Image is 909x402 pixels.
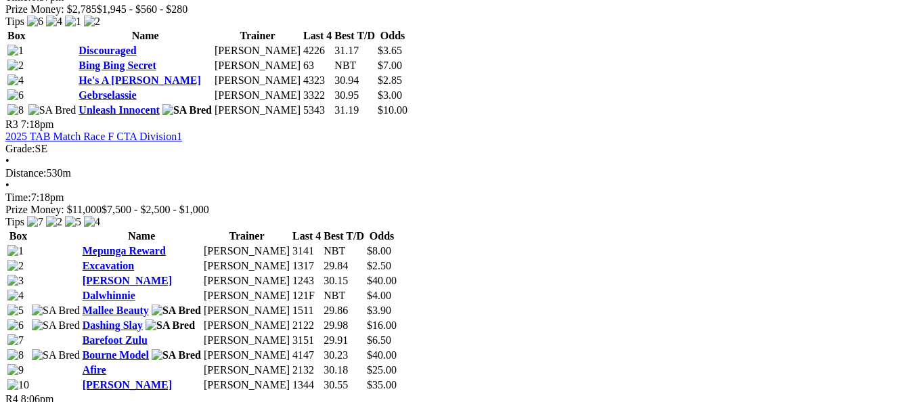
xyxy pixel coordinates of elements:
[292,349,322,362] td: 4147
[5,167,46,179] span: Distance:
[292,289,322,303] td: 121F
[5,179,9,191] span: •
[65,216,81,228] img: 5
[7,60,24,72] img: 2
[7,319,24,332] img: 6
[292,378,322,392] td: 1344
[7,334,24,347] img: 7
[83,334,148,346] a: Barefoot Zulu
[367,334,391,346] span: $6.50
[203,319,290,332] td: [PERSON_NAME]
[82,229,202,243] th: Name
[214,89,301,102] td: [PERSON_NAME]
[7,74,24,87] img: 4
[5,192,904,204] div: 7:18pm
[292,259,322,273] td: 1317
[367,290,391,301] span: $4.00
[367,260,391,271] span: $2.50
[367,275,397,286] span: $40.00
[214,44,301,58] td: [PERSON_NAME]
[7,89,24,102] img: 6
[152,349,201,361] img: SA Bred
[146,319,195,332] img: SA Bred
[378,104,407,116] span: $10.00
[292,229,322,243] th: Last 4
[7,290,24,302] img: 4
[323,304,365,317] td: 29.86
[303,29,332,43] th: Last 4
[83,319,143,331] a: Dashing Slay
[162,104,212,116] img: SA Bred
[214,59,301,72] td: [PERSON_NAME]
[203,349,290,362] td: [PERSON_NAME]
[303,89,332,102] td: 3322
[214,104,301,117] td: [PERSON_NAME]
[27,216,43,228] img: 7
[334,104,376,117] td: 31.19
[79,45,136,56] a: Discouraged
[292,274,322,288] td: 1243
[367,364,397,376] span: $25.00
[292,304,322,317] td: 1511
[367,245,391,256] span: $8.00
[303,59,332,72] td: 63
[323,289,365,303] td: NBT
[203,244,290,258] td: [PERSON_NAME]
[79,104,160,116] a: Unleash Innocent
[323,244,365,258] td: NBT
[5,131,182,142] a: 2025 TAB Match Race F CTA Division1
[79,74,200,86] a: He's A [PERSON_NAME]
[203,289,290,303] td: [PERSON_NAME]
[102,204,209,215] span: $7,500 - $2,500 - $1,000
[5,118,18,130] span: R3
[367,319,397,331] span: $16.00
[323,334,365,347] td: 29.91
[378,89,402,101] span: $3.00
[366,229,397,243] th: Odds
[83,275,172,286] a: [PERSON_NAME]
[292,334,322,347] td: 3151
[7,45,24,57] img: 1
[5,143,35,154] span: Grade:
[303,74,332,87] td: 4323
[5,204,904,216] div: Prize Money: $11,000
[292,319,322,332] td: 2122
[83,364,106,376] a: Afire
[323,349,365,362] td: 30.23
[97,3,188,15] span: $1,945 - $560 - $280
[83,305,149,316] a: Mallee Beauty
[5,167,904,179] div: 530m
[334,29,376,43] th: Best T/D
[377,29,408,43] th: Odds
[292,363,322,377] td: 2132
[378,45,402,56] span: $3.65
[46,16,62,28] img: 4
[203,304,290,317] td: [PERSON_NAME]
[303,44,332,58] td: 4226
[65,16,81,28] img: 1
[32,305,80,317] img: SA Bred
[334,89,376,102] td: 30.95
[323,363,365,377] td: 30.18
[303,104,332,117] td: 5343
[323,259,365,273] td: 29.84
[5,143,904,155] div: SE
[367,379,397,390] span: $35.00
[28,104,76,116] img: SA Bred
[5,3,904,16] div: Prize Money: $2,785
[7,379,29,391] img: 10
[5,155,9,166] span: •
[84,216,100,228] img: 4
[7,349,24,361] img: 8
[367,349,397,361] span: $40.00
[83,260,134,271] a: Excavation
[83,245,166,256] a: Mepunga Reward
[79,60,156,71] a: Bing Bing Secret
[323,319,365,332] td: 29.98
[5,16,24,27] span: Tips
[214,74,301,87] td: [PERSON_NAME]
[79,89,136,101] a: Gebrselassie
[7,104,24,116] img: 8
[323,229,365,243] th: Best T/D
[46,216,62,228] img: 2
